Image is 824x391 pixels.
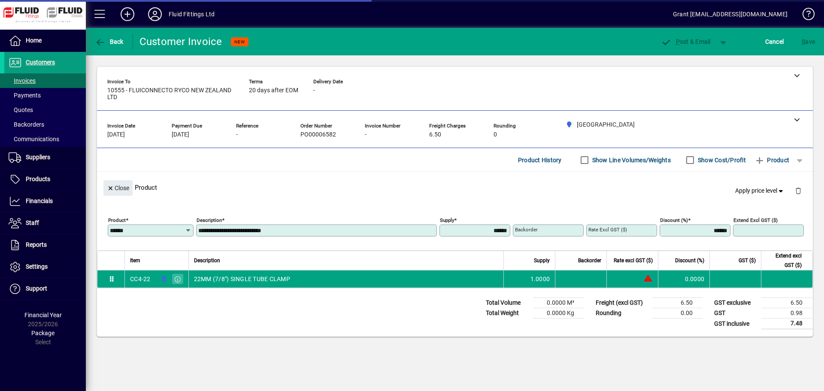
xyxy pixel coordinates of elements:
[763,34,786,49] button: Cancel
[4,191,86,212] a: Financials
[365,131,367,138] span: -
[800,34,817,49] button: Save
[651,308,703,318] td: 0.00
[4,147,86,168] a: Suppliers
[4,73,86,88] a: Invoices
[761,318,813,329] td: 7.48
[710,318,761,329] td: GST inclusive
[4,132,86,146] a: Communications
[515,152,565,168] button: Product History
[194,256,220,265] span: Description
[735,186,785,195] span: Apply price level
[9,77,36,84] span: Invoices
[130,256,140,265] span: Item
[534,256,550,265] span: Supply
[766,251,802,270] span: Extend excl GST ($)
[710,298,761,308] td: GST exclusive
[234,39,245,45] span: NEW
[103,180,133,196] button: Close
[651,298,703,308] td: 6.50
[26,285,47,292] span: Support
[533,308,585,318] td: 0.0000 Kg
[26,263,48,270] span: Settings
[761,298,813,308] td: 6.50
[236,131,238,138] span: -
[796,2,813,30] a: Knowledge Base
[4,234,86,256] a: Reports
[194,275,290,283] span: 22MM (7/8") SINGLE TUBE CLAMP
[588,227,627,233] mat-label: Rate excl GST ($)
[107,131,125,138] span: [DATE]
[93,34,126,49] button: Back
[26,241,47,248] span: Reports
[4,212,86,234] a: Staff
[197,217,222,223] mat-label: Description
[31,330,55,336] span: Package
[710,308,761,318] td: GST
[765,35,784,48] span: Cancel
[482,298,533,308] td: Total Volume
[107,181,129,195] span: Close
[739,256,756,265] span: GST ($)
[141,6,169,22] button: Profile
[675,256,704,265] span: Discount (%)
[26,176,50,182] span: Products
[482,308,533,318] td: Total Weight
[97,172,813,203] div: Product
[139,35,222,48] div: Customer Invoice
[4,117,86,132] a: Backorders
[300,131,336,138] span: PO00006582
[658,270,709,288] td: 0.0000
[733,217,778,223] mat-label: Extend excl GST ($)
[788,187,809,194] app-page-header-button: Delete
[101,184,135,191] app-page-header-button: Close
[26,37,42,44] span: Home
[591,298,651,308] td: Freight (excl GST)
[660,217,688,223] mat-label: Discount (%)
[676,38,680,45] span: P
[673,7,788,21] div: Grant [EMAIL_ADDRESS][DOMAIN_NAME]
[95,38,124,45] span: Back
[158,274,168,284] span: AUCKLAND
[26,197,53,204] span: Financials
[788,180,809,201] button: Delete
[750,152,794,168] button: Product
[429,131,441,138] span: 6.50
[761,308,813,318] td: 0.98
[494,131,497,138] span: 0
[614,256,653,265] span: Rate excl GST ($)
[515,227,538,233] mat-label: Backorder
[26,154,50,161] span: Suppliers
[4,103,86,117] a: Quotes
[9,136,59,142] span: Communications
[591,308,651,318] td: Rounding
[4,256,86,278] a: Settings
[4,30,86,52] a: Home
[114,6,141,22] button: Add
[657,34,715,49] button: Post & Email
[4,278,86,300] a: Support
[518,153,562,167] span: Product History
[169,7,215,21] div: Fluid Fittings Ltd
[108,217,126,223] mat-label: Product
[530,275,550,283] span: 1.0000
[9,106,33,113] span: Quotes
[86,34,133,49] app-page-header-button: Back
[732,183,788,199] button: Apply price level
[802,38,805,45] span: S
[172,131,189,138] span: [DATE]
[9,121,44,128] span: Backorders
[533,298,585,308] td: 0.0000 M³
[578,256,601,265] span: Backorder
[249,87,298,94] span: 20 days after EOM
[4,169,86,190] a: Products
[26,219,39,226] span: Staff
[4,88,86,103] a: Payments
[802,35,815,48] span: ave
[696,156,746,164] label: Show Cost/Profit
[313,87,315,94] span: -
[9,92,41,99] span: Payments
[107,87,236,101] span: 10555 - FLUICONNECTO RYCO NEW ZEALAND LTD
[130,275,151,283] div: CC4-22
[661,38,711,45] span: ost & Email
